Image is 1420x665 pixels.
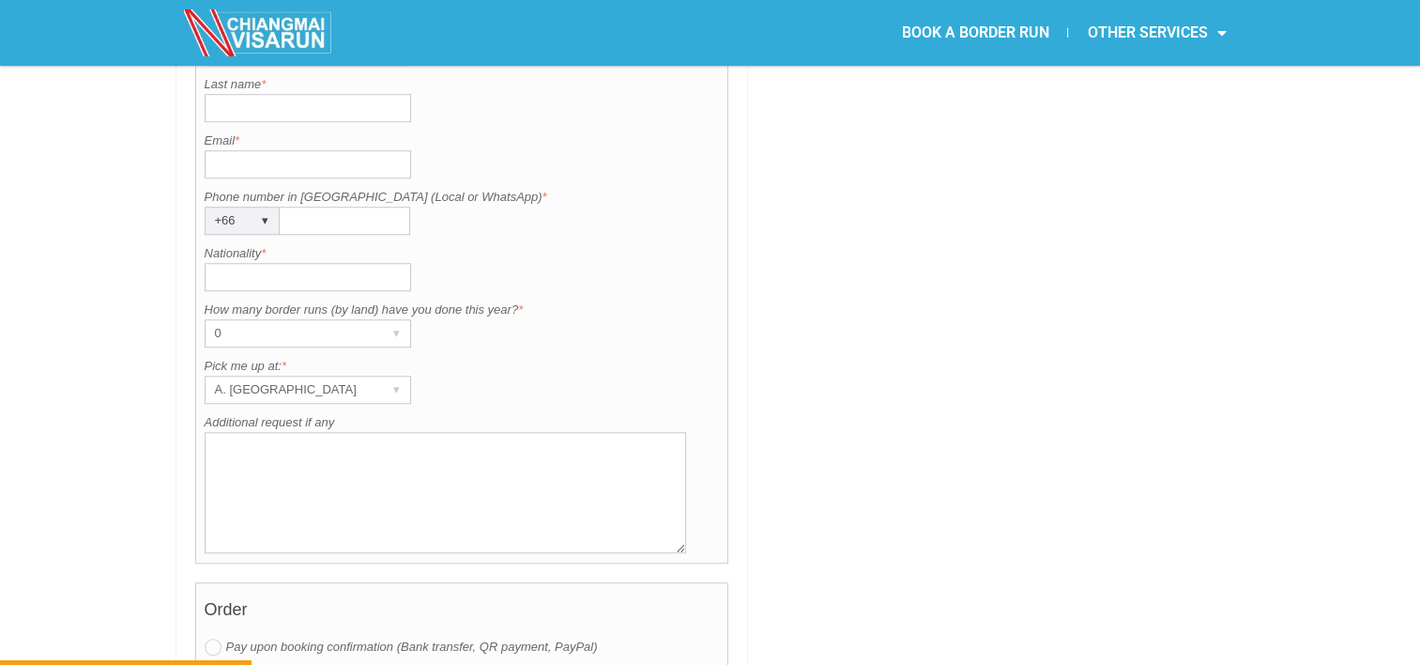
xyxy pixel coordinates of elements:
[206,377,374,403] div: A. [GEOGRAPHIC_DATA]
[205,638,720,657] label: Pay upon booking confirmation (Bank transfer, QR payment, PayPal)
[384,320,410,347] div: ▾
[205,301,720,319] label: How many border runs (by land) have you done this year?
[206,208,243,234] div: +66
[205,591,720,638] h4: Order
[205,413,720,432] label: Additional request if any
[205,188,720,207] label: Phone number in [GEOGRAPHIC_DATA] (Local or WhatsApp)
[205,75,720,94] label: Last name
[882,11,1067,54] a: BOOK A BORDER RUN
[710,11,1244,54] nav: Menu
[205,244,720,263] label: Nationality
[205,131,720,150] label: Email
[205,357,720,376] label: Pick me up at:
[1068,11,1244,54] a: OTHER SERVICES
[206,320,374,347] div: 0
[384,377,410,403] div: ▾
[252,208,279,234] div: ▾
